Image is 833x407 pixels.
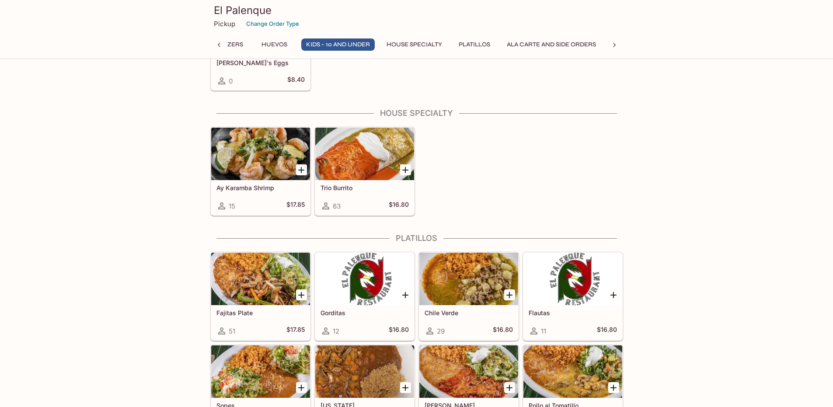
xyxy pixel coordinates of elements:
[419,253,518,305] div: Chile Verde
[504,382,515,393] button: Add Pollo Marindo
[229,77,233,85] span: 0
[321,184,409,191] h5: Trio Burrito
[216,59,305,66] h5: [PERSON_NAME]'s Eggs
[504,289,515,300] button: Add Chile Verde
[315,128,414,180] div: Trio Burrito
[389,201,409,211] h5: $16.80
[541,327,546,335] span: 11
[287,76,305,86] h5: $8.40
[286,326,305,336] h5: $17.85
[523,253,622,305] div: Flautas
[523,345,622,398] div: Pollo al Tomatillo
[242,17,303,31] button: Change Order Type
[315,127,415,216] a: Trio Burrito63$16.80
[321,309,409,317] h5: Gorditas
[211,345,310,398] div: Sopes
[315,345,414,398] div: Colorado
[286,201,305,211] h5: $17.85
[437,327,445,335] span: 29
[296,164,307,175] button: Add Ay Karamba Shrimp
[419,252,519,341] a: Chile Verde29$16.80
[454,38,495,51] button: Platillos
[229,202,235,210] span: 15
[255,38,294,51] button: Huevos
[493,326,513,336] h5: $16.80
[502,38,601,51] button: Ala Carte and Side Orders
[389,326,409,336] h5: $16.80
[216,184,305,191] h5: Ay Karamba Shrimp
[211,253,310,305] div: Fajitas Plate
[301,38,375,51] button: Kids - 10 and Under
[529,309,617,317] h5: Flautas
[382,38,447,51] button: House Specialty
[400,382,411,393] button: Add Colorado
[400,164,411,175] button: Add Trio Burrito
[296,382,307,393] button: Add Sopes
[608,382,619,393] button: Add Pollo al Tomatillo
[333,202,341,210] span: 63
[597,326,617,336] h5: $16.80
[211,252,310,341] a: Fajitas Plate51$17.85
[214,3,620,17] h3: El Palenque
[425,309,513,317] h5: Chile Verde
[210,108,623,118] h4: House Specialty
[210,233,623,243] h4: Platillos
[315,253,414,305] div: Gorditas
[608,289,619,300] button: Add Flautas
[229,327,235,335] span: 51
[315,252,415,341] a: Gorditas12$16.80
[211,128,310,180] div: Ay Karamba Shrimp
[333,327,339,335] span: 12
[216,309,305,317] h5: Fajitas Plate
[400,289,411,300] button: Add Gorditas
[214,20,235,28] p: Pickup
[523,252,623,341] a: Flautas11$16.80
[211,127,310,216] a: Ay Karamba Shrimp15$17.85
[419,345,518,398] div: Pollo Marindo
[296,289,307,300] button: Add Fajitas Plate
